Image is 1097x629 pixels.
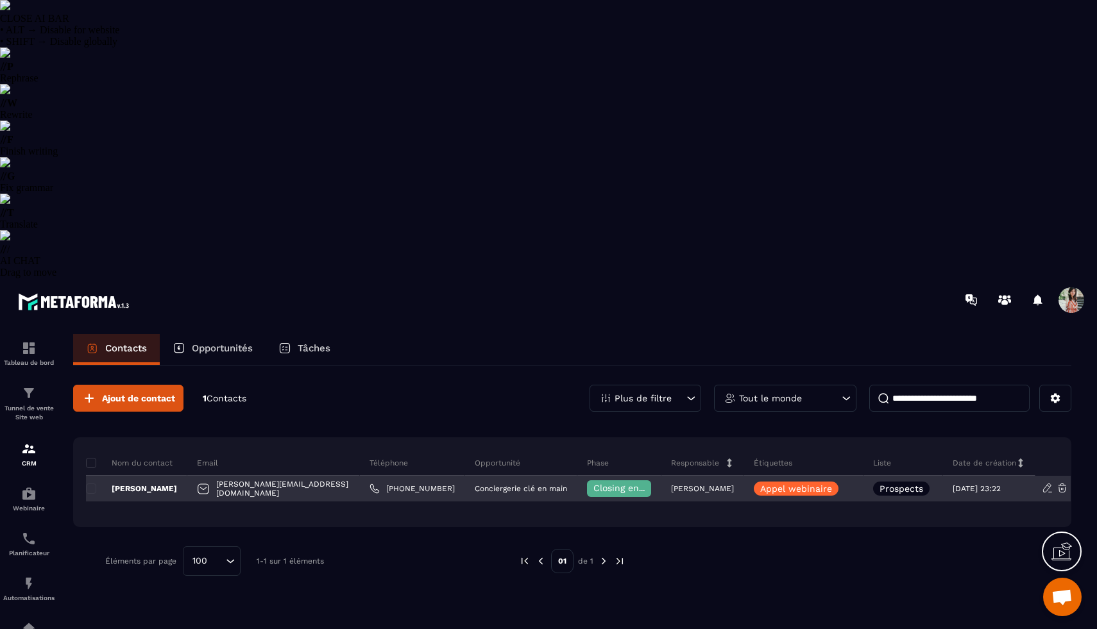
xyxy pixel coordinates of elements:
[370,458,408,468] p: Téléphone
[880,484,923,493] p: Prospects
[519,555,531,567] img: prev
[953,484,1001,493] p: [DATE] 23:22
[578,556,593,566] p: de 1
[3,594,55,601] p: Automatisations
[739,394,802,403] p: Tout le monde
[188,554,212,568] span: 100
[203,392,246,405] p: 1
[3,460,55,467] p: CRM
[266,334,343,365] a: Tâches
[370,483,455,494] a: [PHONE_NUMBER]
[21,441,37,457] img: formation
[3,566,55,611] a: automationsautomationsAutomatisations
[3,476,55,521] a: automationsautomationsWebinaire
[551,549,574,573] p: 01
[3,432,55,476] a: formationformationCRM
[21,531,37,546] img: scheduler
[86,483,177,494] p: [PERSON_NAME]
[21,340,37,356] img: formation
[212,554,223,568] input: Search for option
[873,458,891,468] p: Liste
[298,342,330,354] p: Tâches
[160,334,266,365] a: Opportunités
[3,331,55,376] a: formationformationTableau de bord
[183,546,241,576] div: Search for option
[671,458,719,468] p: Responsable
[192,342,253,354] p: Opportunités
[105,342,147,354] p: Contacts
[3,521,55,566] a: schedulerschedulerPlanificateur
[475,458,520,468] p: Opportunité
[3,359,55,366] p: Tableau de bord
[760,484,832,493] p: Appel webinaire
[257,557,324,566] p: 1-1 sur 1 éléments
[21,486,37,501] img: automations
[73,385,183,412] button: Ajout de contact
[535,555,547,567] img: prev
[105,557,176,566] p: Éléments par page
[587,458,609,468] p: Phase
[953,458,1016,468] p: Date de création
[1043,578,1082,616] div: Ouvrir le chat
[73,334,160,365] a: Contacts
[593,483,667,493] span: Closing en cours
[3,404,55,422] p: Tunnel de vente Site web
[207,393,246,403] span: Contacts
[614,555,625,567] img: next
[18,290,133,314] img: logo
[615,394,672,403] p: Plus de filtre
[3,376,55,432] a: formationformationTunnel de vente Site web
[21,385,37,401] img: formation
[671,484,734,493] p: [PERSON_NAME]
[21,576,37,591] img: automations
[475,484,567,493] p: Conciergerie clé en main
[598,555,609,567] img: next
[102,392,175,405] span: Ajout de contact
[3,505,55,512] p: Webinaire
[754,458,792,468] p: Étiquettes
[86,458,173,468] p: Nom du contact
[3,549,55,557] p: Planificateur
[197,458,218,468] p: Email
